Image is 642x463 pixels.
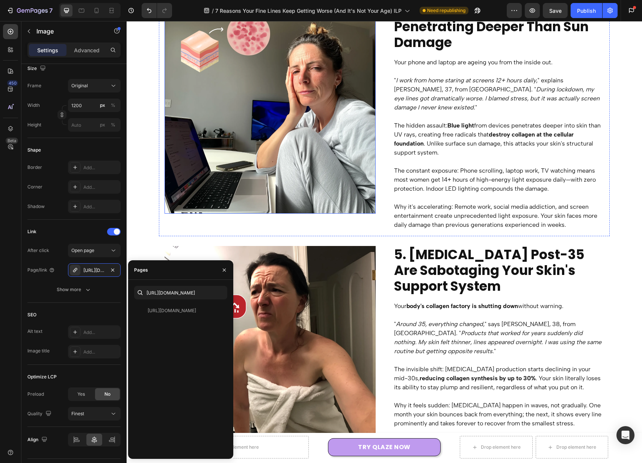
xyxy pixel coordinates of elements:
div: Open Intercom Messenger [616,426,634,444]
div: Drop element here [430,423,470,429]
i: During lockdown, my eye lines got dramatically worse. I blamed stress, but it was actually screen... [267,65,473,90]
p: Your without warning. [267,281,476,290]
p: TRY QLAZE NOW [231,422,284,431]
strong: Blue light [321,101,347,108]
p: Settings [37,46,58,54]
div: Border [27,164,42,171]
p: The cascade effect: Lower [MEDICAL_DATA] = production + thinner skin + reduced natural oils = per... [267,407,476,443]
label: Width [27,102,40,109]
input: px% [68,99,121,112]
div: Size [27,64,47,74]
div: Add... [83,203,119,210]
div: [URL][DOMAIN_NAME] [83,267,105,274]
div: px [100,121,105,128]
i: Products that worked for years suddenly did nothing. My skin felt thinner, lines appeared overnig... [267,308,475,334]
div: Pages [134,267,148,273]
span: Need republishing [427,7,465,14]
div: Quality [27,409,53,419]
span: Yes [77,391,85,398]
button: Save [543,3,568,18]
p: 7 [49,6,53,15]
div: Alt text [27,328,42,335]
div: Add... [83,329,119,336]
div: SEO [27,311,36,318]
p: The hidden assault: from devices penetrates deeper into skin than UV rays, creating free radicals... [267,91,476,136]
div: Page/link [27,267,55,273]
button: % [98,120,107,129]
p: The invisible shift: [MEDICAL_DATA] production starts declining in your mid-30s, . Your skin lite... [267,335,476,371]
button: % [98,101,107,110]
div: Add... [83,184,119,191]
div: Preload [27,391,44,398]
div: Add... [83,349,119,355]
div: Drop element here [354,423,394,429]
a: TRY QLAZE NOW [201,417,314,435]
button: Open page [68,244,121,257]
strong: body's collagen factory is shutting down [280,281,391,288]
div: % [111,121,115,128]
button: 7 [3,3,56,18]
button: px [109,101,118,110]
p: Image [36,27,100,36]
div: Corner [27,184,42,190]
div: Publish [577,7,596,15]
span: No [104,391,110,398]
img: gempages_574416743376618340-fa08eef9-aad0-4af1-b77d-0b062a51cc14.png [38,225,249,436]
input: px% [68,118,121,132]
div: % [111,102,115,109]
button: Original [68,79,121,93]
button: Finest [68,407,121,420]
p: The constant exposure: Phone scrolling, laptop work, TV watching means most women get 14+ hours o... [267,136,476,172]
div: Undo/Redo [142,3,172,18]
div: [URL][DOMAIN_NAME] [148,307,196,314]
i: I work from home staring at screens 12+ hours daily [269,56,409,63]
p: " ," says [PERSON_NAME], 38, from [GEOGRAPHIC_DATA]. " ." [267,290,476,335]
div: Show more [57,286,92,293]
button: Publish [571,3,602,18]
label: Frame [27,82,41,89]
label: Height [27,121,41,128]
input: Insert link or search [134,286,227,299]
div: Link [27,228,36,235]
p: " ," explains [PERSON_NAME], 37, from [GEOGRAPHIC_DATA]. " " [267,46,476,91]
span: Open page [71,247,94,253]
div: After click [27,247,49,254]
button: Show more [27,283,121,296]
p: Why it feels sudden: [MEDICAL_DATA] happen in waves, not gradually. One month your skin bounces b... [267,371,476,407]
div: px [100,102,105,109]
iframe: To enrich screen reader interactions, please activate Accessibility in Grammarly extension settings [127,21,642,463]
div: Shape [27,147,41,153]
button: px [109,120,118,129]
div: 450 [7,80,18,86]
div: Add... [83,164,119,171]
span: Original [71,82,88,89]
strong: reducing collagen synthesis by up to 30% [293,354,409,361]
p: Your phone and laptop are ageing you from the inside out. [267,37,476,46]
p: Why it's accelerating: Remote work, social media addiction, and screen entertainment create unpre... [267,172,476,208]
h2: 5. [MEDICAL_DATA] Post-35 Are Sabotaging Your Skin's Support System [267,225,477,274]
p: Advanced [74,46,100,54]
span: Save [549,8,562,14]
div: Optimize LCP [27,373,57,380]
div: Shadow [27,203,45,210]
i: Around 35, everything changed [269,299,356,307]
div: Align [27,435,49,445]
span: Finest [71,411,84,416]
div: Beta [6,138,18,144]
span: / [212,7,214,15]
div: Image title [27,348,50,354]
span: 7 Reasons Your Fine Lines Keep Getting Worse (And It's Not Your Age) ILP [215,7,402,15]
